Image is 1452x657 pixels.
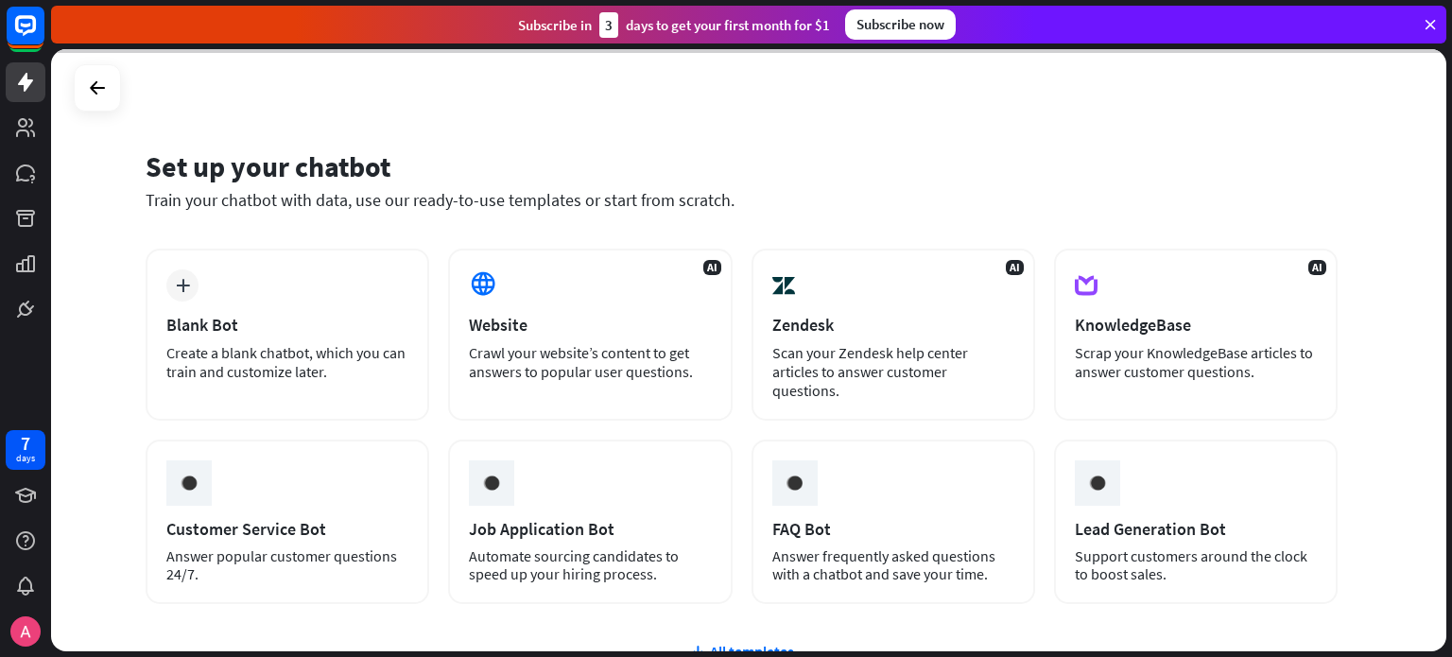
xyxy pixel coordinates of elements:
[599,12,618,38] div: 3
[518,12,830,38] div: Subscribe in days to get your first month for $1
[16,452,35,465] div: days
[21,435,30,452] div: 7
[6,430,45,470] a: 7 days
[845,9,956,40] div: Subscribe now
